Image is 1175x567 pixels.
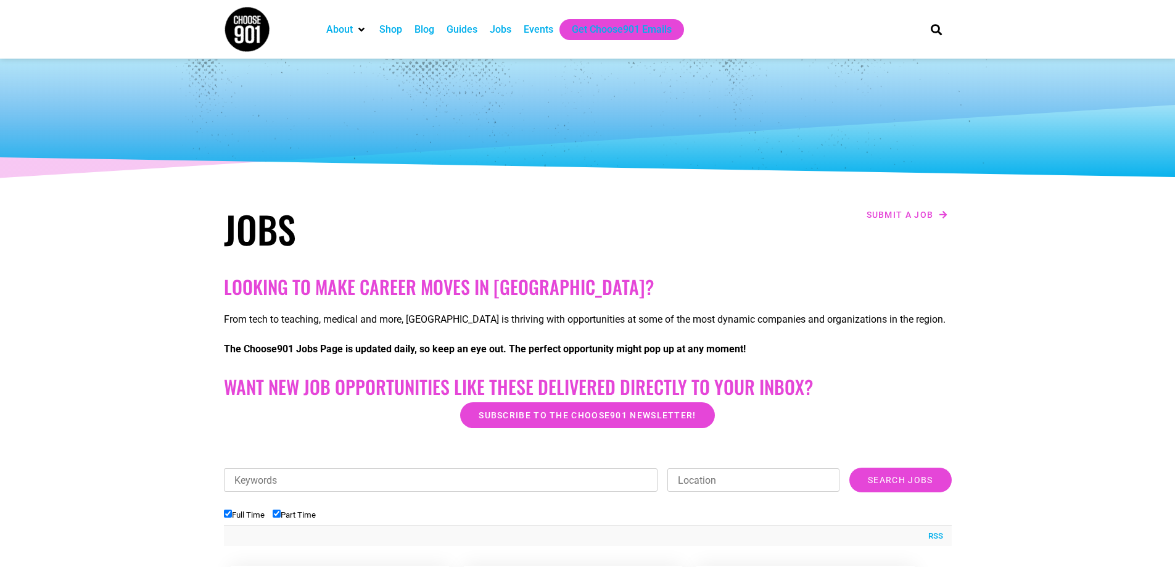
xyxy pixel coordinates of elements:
[922,530,943,542] a: RSS
[379,22,402,37] a: Shop
[524,22,553,37] a: Events
[224,510,232,518] input: Full Time
[460,402,714,428] a: Subscribe to the Choose901 newsletter!
[414,22,434,37] a: Blog
[572,22,672,37] a: Get Choose901 Emails
[224,468,658,492] input: Keywords
[224,312,952,327] p: From tech to teaching, medical and more, [GEOGRAPHIC_DATA] is thriving with opportunities at some...
[224,510,265,519] label: Full Time
[849,468,951,492] input: Search Jobs
[490,22,511,37] a: Jobs
[273,510,281,518] input: Part Time
[479,411,696,420] span: Subscribe to the Choose901 newsletter!
[273,510,316,519] label: Part Time
[926,19,946,39] div: Search
[320,19,373,40] div: About
[863,207,952,223] a: Submit a job
[326,22,353,37] a: About
[224,207,582,251] h1: Jobs
[867,210,934,219] span: Submit a job
[447,22,477,37] a: Guides
[320,19,910,40] nav: Main nav
[667,468,839,492] input: Location
[224,276,952,298] h2: Looking to make career moves in [GEOGRAPHIC_DATA]?
[224,343,746,355] strong: The Choose901 Jobs Page is updated daily, so keep an eye out. The perfect opportunity might pop u...
[224,376,952,398] h2: Want New Job Opportunities like these Delivered Directly to your Inbox?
